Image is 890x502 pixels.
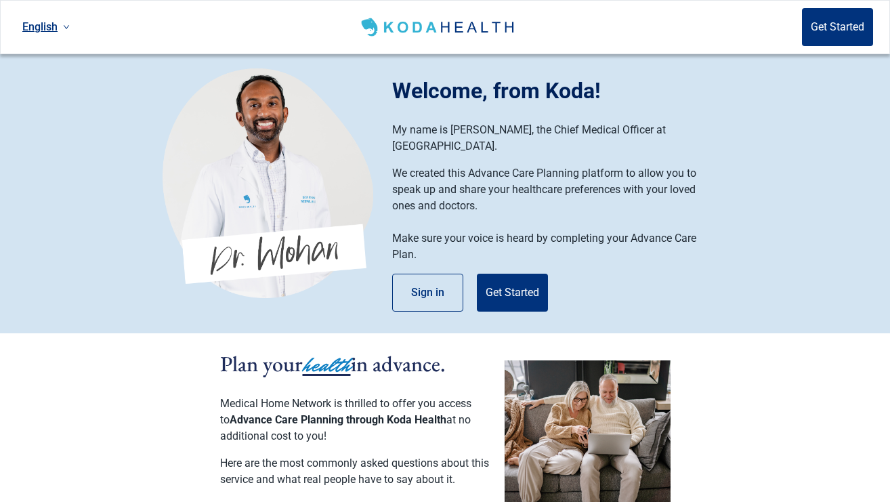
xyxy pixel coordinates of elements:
p: My name is [PERSON_NAME], the Chief Medical Officer at [GEOGRAPHIC_DATA]. [392,122,714,154]
p: We created this Advance Care Planning platform to allow you to speak up and share your healthcare... [392,165,714,214]
h1: Welcome, from Koda! [392,75,727,107]
span: health [303,350,351,380]
span: Medical Home Network is thrilled to offer you access to [220,397,471,426]
span: Plan your [220,350,303,378]
img: Koda Health [358,16,519,38]
img: Koda Health [163,68,373,298]
p: Here are the most commonly asked questions about this service and what real people have to say ab... [220,455,491,488]
p: Make sure your voice is heard by completing your Advance Care Plan. [392,230,714,263]
span: Advance Care Planning through Koda Health [230,413,446,426]
button: Get Started [802,8,873,46]
a: Current language: English [17,16,75,38]
span: in advance. [351,350,446,378]
button: Sign in [392,274,463,312]
button: Get Started [477,274,548,312]
span: down [63,24,70,30]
